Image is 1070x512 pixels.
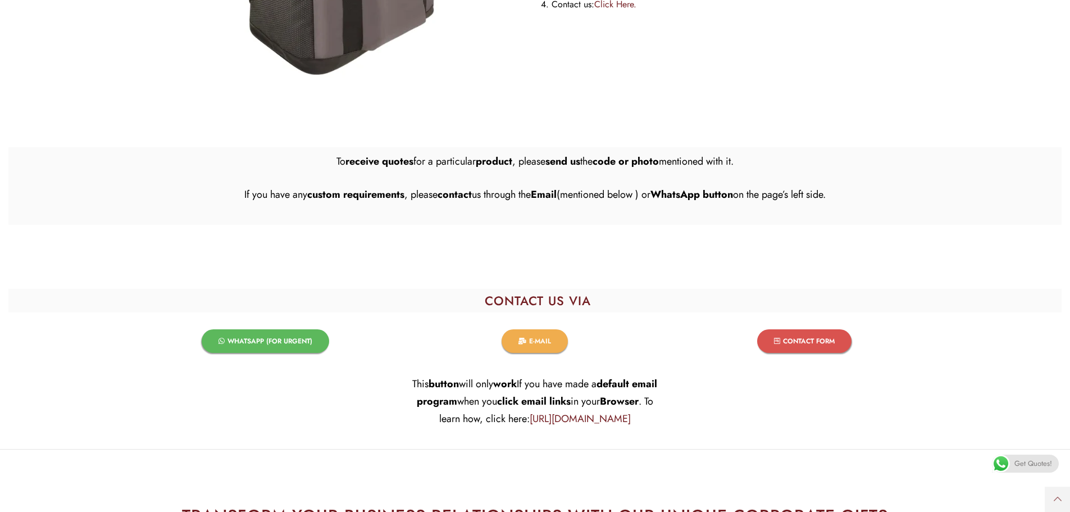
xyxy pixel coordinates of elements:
a: CONTACT FORM​ [757,329,852,353]
strong: receive quotes [345,154,413,169]
a: WHATSAPP (FOR URGENT)​ [202,329,329,353]
strong: click email links [497,394,571,409]
strong: default email program [417,377,658,409]
span: CONTACT FORM​ [783,338,835,345]
span: WHATSAPP (FOR URGENT)​ [227,338,312,345]
strong: WhatsApp button [650,187,733,202]
strong: work [493,377,517,391]
a: [URL][DOMAIN_NAME] [530,411,631,426]
span: Get Quotes! [1014,455,1052,473]
h2: CONTACT US VIA​ [14,294,1062,307]
p: To for a particular , please the mentioned with it. [136,153,934,170]
strong: button [429,377,459,391]
strong: Email [531,187,557,202]
strong: code or photo [593,154,659,169]
a: E-MAIL​ [502,329,568,353]
strong: Browser [600,394,639,409]
p: If you have any , please us through the (mentioned below ) or on the page’s left side. [136,186,934,203]
strong: custom requirements [307,187,404,202]
p: This will only If you have made a when you in your . To learn how, click here: [406,375,664,428]
strong: product [476,154,512,169]
span: E-MAIL​ [529,338,551,345]
strong: send us [545,154,580,169]
strong: contact [438,187,472,202]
